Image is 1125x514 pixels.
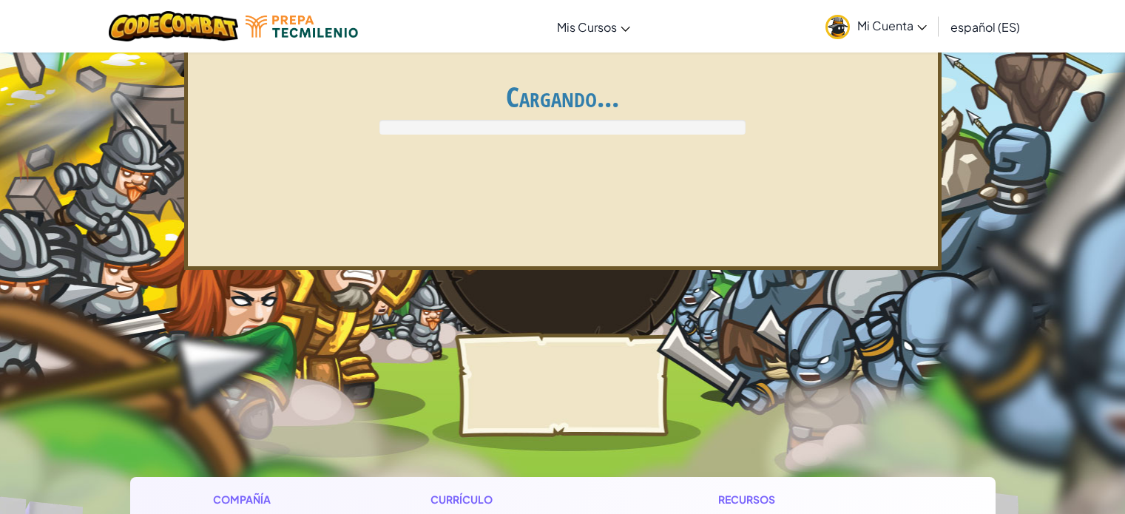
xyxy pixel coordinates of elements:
[943,7,1027,47] a: español (ES)
[718,492,913,507] h1: Recursos
[857,18,927,33] span: Mi Cuenta
[550,7,638,47] a: Mis Cursos
[246,16,358,38] img: Tecmilenio logo
[197,81,929,112] h1: Cargando...
[950,19,1020,35] span: español (ES)
[825,15,850,39] img: avatar
[213,492,337,507] h1: Compañía
[557,19,617,35] span: Mis Cursos
[109,11,238,41] img: CodeCombat logo
[430,492,625,507] h1: Currículo
[818,3,934,50] a: Mi Cuenta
